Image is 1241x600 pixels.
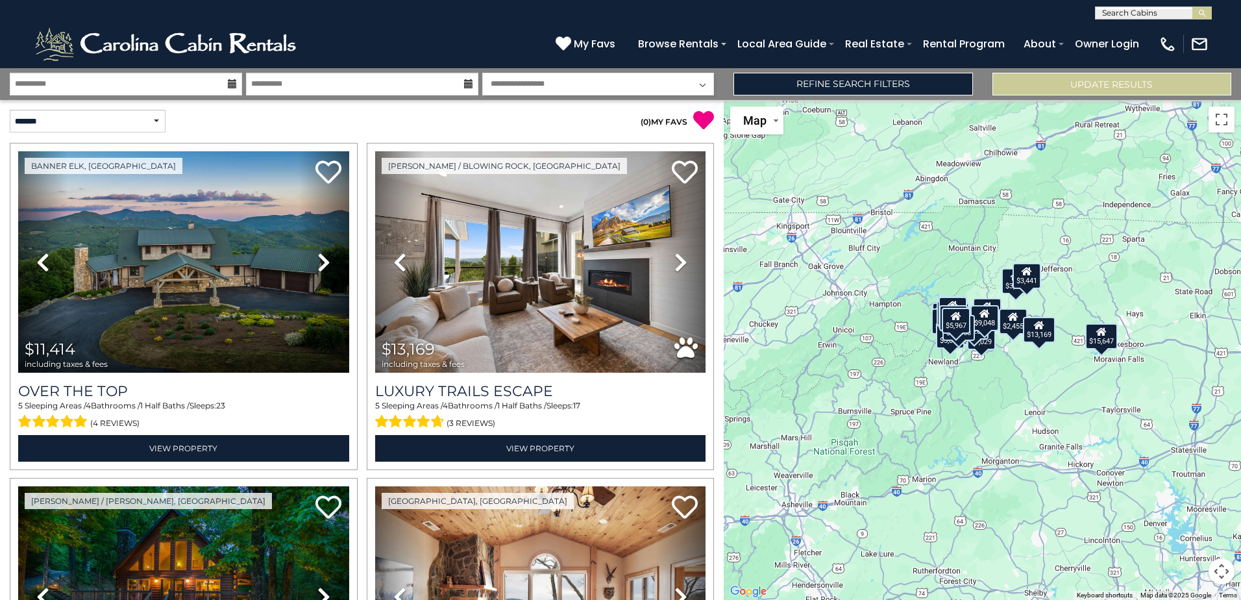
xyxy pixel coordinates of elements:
a: Add to favorites [315,159,341,187]
a: View Property [375,435,706,462]
div: $3,441 [1012,263,1040,289]
span: 17 [573,401,580,410]
div: $6,868 [938,297,966,323]
span: $13,169 [382,340,435,358]
span: 5 [375,401,380,410]
a: [PERSON_NAME] / [PERSON_NAME], [GEOGRAPHIC_DATA] [25,493,272,509]
a: Luxury Trails Escape [375,382,706,400]
span: My Favs [574,36,615,52]
div: Sleeping Areas / Bathrooms / Sleeps: [375,400,706,431]
a: Local Area Guide [731,32,833,55]
a: About [1017,32,1063,55]
a: [GEOGRAPHIC_DATA], [GEOGRAPHIC_DATA] [382,493,574,509]
button: Change map style [730,106,783,134]
div: $15,647 [1085,323,1118,349]
a: My Favs [556,36,619,53]
img: mail-regular-white.png [1190,35,1209,53]
span: 4 [86,401,91,410]
div: $2,694 [937,296,966,322]
a: Open this area in Google Maps (opens a new window) [727,583,770,600]
span: including taxes & fees [25,360,108,368]
button: Update Results [992,73,1231,95]
div: $13,169 [1022,317,1055,343]
a: (0)MY FAVS [641,117,687,127]
span: Map [743,114,767,127]
a: Rental Program [916,32,1011,55]
div: $3,929 [1001,268,1029,294]
span: Map data ©2025 Google [1140,592,1211,599]
a: [PERSON_NAME] / Blowing Rock, [GEOGRAPHIC_DATA] [382,158,627,174]
button: Map camera controls [1209,558,1235,584]
div: $5,967 [942,308,970,334]
span: 1 Half Baths / [497,401,547,410]
img: thumbnail_168695581.jpeg [375,151,706,373]
span: 0 [643,117,648,127]
span: (4 reviews) [90,415,140,432]
a: Add to favorites [315,494,341,522]
button: Toggle fullscreen view [1209,106,1235,132]
a: View Property [18,435,349,462]
div: $8,132 [937,301,965,327]
span: $11,414 [25,340,75,358]
span: ( ) [641,117,651,127]
div: $5,090 [936,323,965,349]
span: 5 [18,401,23,410]
div: $7,029 [966,324,995,350]
a: Over The Top [18,382,349,400]
img: Google [727,583,770,600]
div: $23,068 [942,315,974,341]
span: 4 [443,401,448,410]
a: Refine Search Filters [733,73,972,95]
a: Add to favorites [672,159,698,187]
a: Banner Elk, [GEOGRAPHIC_DATA] [25,158,182,174]
div: $7,944 [939,305,968,331]
div: $2,455 [999,308,1027,334]
span: 23 [216,401,225,410]
div: Sleeping Areas / Bathrooms / Sleeps: [18,400,349,431]
span: (3 reviews) [447,415,495,432]
a: Owner Login [1068,32,1146,55]
div: $6,545 [931,308,960,334]
button: Keyboard shortcuts [1077,591,1133,600]
span: 1 Half Baths / [140,401,190,410]
a: Real Estate [839,32,911,55]
a: Terms (opens in new tab) [1219,592,1237,599]
span: including taxes & fees [382,360,465,368]
img: White-1-2.png [32,25,302,64]
img: phone-regular-white.png [1159,35,1177,53]
div: $7,006 [973,298,1001,324]
a: Browse Rentals [632,32,725,55]
div: $9,048 [970,305,999,331]
img: thumbnail_167153549.jpeg [18,151,349,373]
